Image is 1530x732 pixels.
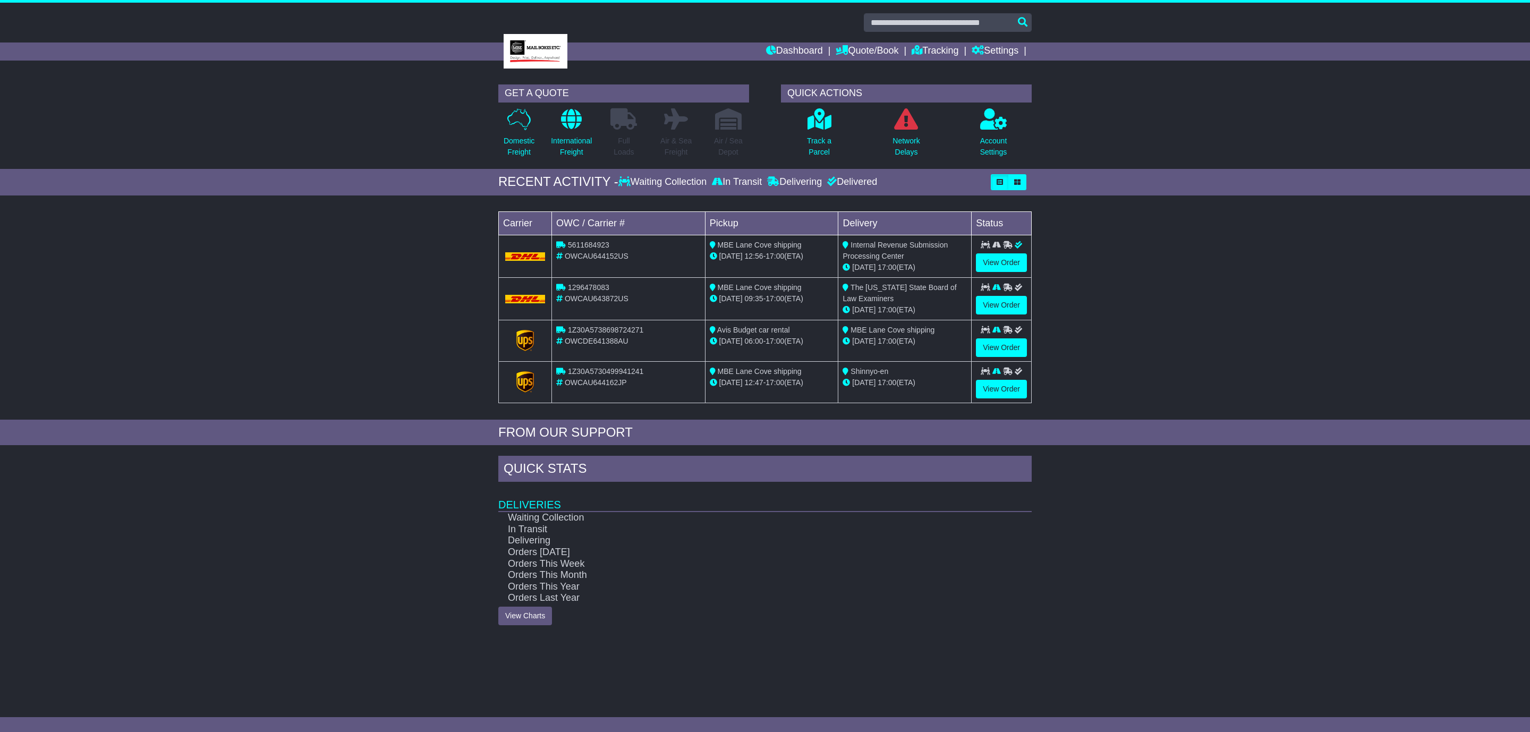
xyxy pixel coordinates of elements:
[504,135,534,158] p: Domestic Freight
[766,294,784,303] span: 17:00
[843,262,967,273] div: (ETA)
[552,211,705,235] td: OWC / Carrier #
[550,108,592,164] a: InternationalFreight
[498,512,980,524] td: Waiting Collection
[766,378,784,387] span: 17:00
[806,108,832,164] a: Track aParcel
[878,263,896,271] span: 17:00
[610,135,637,158] p: Full Loads
[498,581,980,593] td: Orders This Year
[503,108,535,164] a: DomesticFreight
[745,378,763,387] span: 12:47
[824,176,877,188] div: Delivered
[718,241,802,249] span: MBE Lane Cove shipping
[836,42,898,61] a: Quote/Book
[565,337,628,345] span: OWCDE641388AU
[764,176,824,188] div: Delivering
[498,174,618,190] div: RECENT ACTIVITY -
[710,251,834,262] div: - (ETA)
[807,135,831,158] p: Track a Parcel
[878,378,896,387] span: 17:00
[505,252,545,261] img: DHL.png
[719,252,743,260] span: [DATE]
[781,84,1032,103] div: QUICK ACTIONS
[843,304,967,316] div: (ETA)
[852,305,875,314] span: [DATE]
[499,211,552,235] td: Carrier
[498,569,980,581] td: Orders This Month
[878,337,896,345] span: 17:00
[498,425,1032,440] div: FROM OUR SUPPORT
[568,241,609,249] span: 5611684923
[710,336,834,347] div: - (ETA)
[980,135,1007,158] p: Account Settings
[516,330,534,351] img: GetCarrierServiceLogo
[972,42,1018,61] a: Settings
[745,294,763,303] span: 09:35
[843,336,967,347] div: (ETA)
[568,326,643,334] span: 1Z30A5738698724271
[976,380,1027,398] a: View Order
[498,535,980,547] td: Delivering
[709,176,764,188] div: In Transit
[878,305,896,314] span: 17:00
[766,337,784,345] span: 17:00
[745,337,763,345] span: 06:00
[498,547,980,558] td: Orders [DATE]
[618,176,709,188] div: Waiting Collection
[710,377,834,388] div: - (ETA)
[717,326,790,334] span: Avis Budget car rental
[766,252,784,260] span: 17:00
[843,241,948,260] span: Internal Revenue Submission Processing Center
[976,296,1027,314] a: View Order
[843,377,967,388] div: (ETA)
[719,294,743,303] span: [DATE]
[892,135,920,158] p: Network Delays
[718,283,802,292] span: MBE Lane Cove shipping
[976,253,1027,272] a: View Order
[766,42,823,61] a: Dashboard
[745,252,763,260] span: 12:56
[892,108,920,164] a: NetworkDelays
[852,378,875,387] span: [DATE]
[705,211,838,235] td: Pickup
[565,294,628,303] span: OWCAU643872US
[852,263,875,271] span: [DATE]
[714,135,743,158] p: Air / Sea Depot
[498,484,1032,512] td: Deliveries
[551,135,592,158] p: International Freight
[498,456,1032,484] div: Quick Stats
[912,42,958,61] a: Tracking
[852,337,875,345] span: [DATE]
[505,295,545,303] img: DHL.png
[498,558,980,570] td: Orders This Week
[498,84,749,103] div: GET A QUOTE
[568,283,609,292] span: 1296478083
[565,252,628,260] span: OWCAU644152US
[660,135,692,158] p: Air & Sea Freight
[710,293,834,304] div: - (ETA)
[498,607,552,625] a: View Charts
[498,524,980,535] td: In Transit
[719,378,743,387] span: [DATE]
[851,326,934,334] span: MBE Lane Cove shipping
[851,367,888,376] span: Shinnyo-en
[719,337,743,345] span: [DATE]
[498,592,980,604] td: Orders Last Year
[504,34,567,69] img: MBE Lane Cove
[718,367,802,376] span: MBE Lane Cove shipping
[838,211,972,235] td: Delivery
[980,108,1008,164] a: AccountSettings
[568,367,643,376] span: 1Z30A5730499941241
[843,283,956,303] span: The [US_STATE] State Board of Law Examiners
[976,338,1027,357] a: View Order
[972,211,1032,235] td: Status
[516,371,534,393] img: GetCarrierServiceLogo
[565,378,627,387] span: OWCAU644162JP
